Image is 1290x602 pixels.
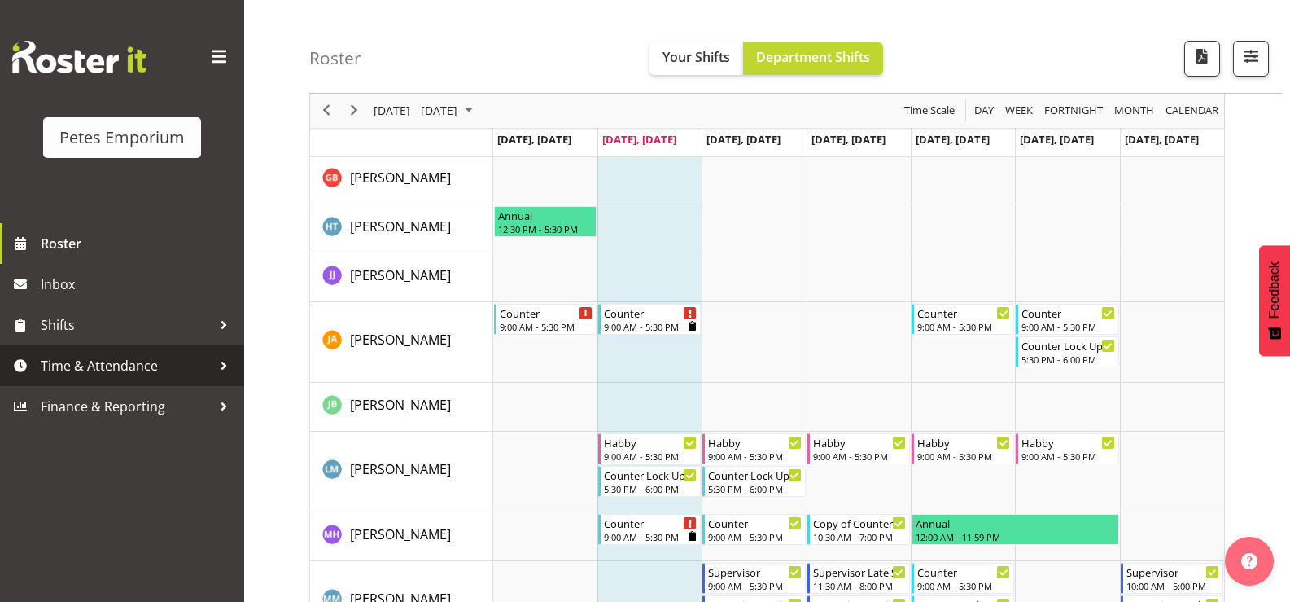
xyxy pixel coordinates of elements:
button: Download a PDF of the roster according to the set date range. [1184,41,1220,77]
div: Lianne Morete"s event - Habby Begin From Tuesday, August 12, 2025 at 9:00:00 AM GMT+12:00 Ends At... [598,433,701,464]
div: 9:00 AM - 5:30 PM [917,450,1010,463]
span: Inbox [41,272,236,297]
div: Helena Tomlin"s event - Annual Begin From Monday, August 11, 2025 at 12:30:00 PM GMT+12:00 Ends A... [494,206,597,237]
div: Jeseryl Armstrong"s event - Counter Begin From Saturday, August 16, 2025 at 9:00:00 AM GMT+12:00 ... [1016,304,1118,335]
td: Mackenzie Angus resource [310,512,493,561]
div: 5:30 PM - 6:00 PM [708,482,801,495]
div: 9:00 AM - 5:30 PM [813,450,906,463]
div: 9:00 AM - 5:30 PM [604,320,697,333]
span: Fortnight [1043,101,1104,121]
span: [DATE], [DATE] [602,132,676,147]
div: Jeseryl Armstrong"s event - Counter Begin From Tuesday, August 12, 2025 at 9:00:00 AM GMT+12:00 E... [598,304,701,335]
a: [PERSON_NAME] [350,525,451,544]
div: Petes Emporium [59,125,185,150]
button: Timeline Week [1003,101,1036,121]
div: Mackenzie Angus"s event - Counter Begin From Wednesday, August 13, 2025 at 9:00:00 AM GMT+12:00 E... [702,514,805,545]
span: [DATE], [DATE] [916,132,990,147]
span: [PERSON_NAME] [350,169,451,187]
td: Janelle Jonkers resource [310,253,493,302]
td: Helena Tomlin resource [310,204,493,253]
div: 9:00 AM - 5:30 PM [1021,320,1114,333]
div: Copy of Counter Mid Shift [813,515,906,531]
div: Habby [813,434,906,450]
div: Jeseryl Armstrong"s event - Counter Begin From Monday, August 11, 2025 at 9:00:00 AM GMT+12:00 En... [494,304,597,335]
div: Mackenzie Angus"s event - Counter Begin From Tuesday, August 12, 2025 at 9:00:00 AM GMT+12:00 End... [598,514,701,545]
div: Mackenzie Angus"s event - Annual Begin From Friday, August 15, 2025 at 12:00:00 AM GMT+12:00 Ends... [912,514,1119,545]
span: [DATE], [DATE] [1020,132,1094,147]
div: Counter [1021,305,1114,321]
div: 9:00 AM - 5:30 PM [604,450,697,463]
span: Day [973,101,995,121]
div: Supervisor [1126,564,1219,580]
div: 9:00 AM - 5:30 PM [604,530,697,543]
img: Rosterit website logo [12,41,146,73]
div: Supervisor [708,564,801,580]
div: 11:30 AM - 8:00 PM [813,579,906,592]
div: 12:00 AM - 11:59 PM [916,530,1115,543]
span: [PERSON_NAME] [350,218,451,235]
div: previous period [313,94,340,128]
span: Your Shifts [662,48,730,66]
div: next period [340,94,368,128]
div: Lianne Morete"s event - Habby Begin From Saturday, August 16, 2025 at 9:00:00 AM GMT+12:00 Ends A... [1016,433,1118,464]
div: Jeseryl Armstrong"s event - Counter Lock Up Begin From Saturday, August 16, 2025 at 5:30:00 PM GM... [1016,336,1118,367]
img: help-xxl-2.png [1241,553,1257,569]
div: Annual [498,207,593,223]
div: Counter [917,305,1010,321]
div: Counter [708,515,801,531]
td: Lianne Morete resource [310,432,493,512]
td: Jodine Bunn resource [310,383,493,432]
div: Counter [604,515,697,531]
button: Fortnight [1042,101,1106,121]
span: [PERSON_NAME] [350,460,451,478]
button: August 2025 [371,101,480,121]
span: Time Scale [903,101,956,121]
span: [PERSON_NAME] [350,266,451,284]
td: Jeseryl Armstrong resource [310,302,493,383]
div: 10:30 AM - 7:00 PM [813,530,906,543]
div: Habby [708,434,801,450]
span: Shifts [41,313,212,337]
span: [DATE], [DATE] [1125,132,1199,147]
div: Jeseryl Armstrong"s event - Counter Begin From Friday, August 15, 2025 at 9:00:00 AM GMT+12:00 En... [912,304,1014,335]
button: Previous [316,101,338,121]
button: Department Shifts [743,42,883,75]
button: Feedback - Show survey [1259,245,1290,356]
div: Counter Lock Up [708,467,801,483]
span: [PERSON_NAME] [350,525,451,543]
span: Roster [41,231,236,256]
span: Department Shifts [756,48,870,66]
div: Mandy Mosley"s event - Counter Begin From Friday, August 15, 2025 at 9:00:00 AM GMT+12:00 Ends At... [912,563,1014,594]
div: Counter [500,305,593,321]
div: Mandy Mosley"s event - Supervisor Late Shift Begin From Thursday, August 14, 2025 at 11:30:00 AM ... [807,563,910,594]
span: Finance & Reporting [41,394,212,419]
div: Counter Lock Up [604,467,697,483]
button: Timeline Day [972,101,997,121]
div: 9:00 AM - 5:30 PM [708,530,801,543]
a: [PERSON_NAME] [350,217,451,236]
button: Timeline Month [1112,101,1157,121]
div: 9:00 AM - 5:30 PM [708,450,801,463]
span: calendar [1164,101,1220,121]
div: Annual [916,515,1115,531]
button: Filter Shifts [1233,41,1269,77]
span: Feedback [1267,261,1282,319]
a: [PERSON_NAME] [350,266,451,285]
h4: Roster [309,49,361,68]
span: [DATE], [DATE] [497,132,571,147]
div: 5:30 PM - 6:00 PM [604,482,697,495]
a: [PERSON_NAME] [350,330,451,349]
div: Supervisor Late Shift [813,564,906,580]
td: Gillian Byford resource [310,156,493,204]
span: [DATE], [DATE] [706,132,781,147]
div: Mandy Mosley"s event - Supervisor Begin From Wednesday, August 13, 2025 at 9:00:00 AM GMT+12:00 E... [702,563,805,594]
div: Habby [1021,434,1114,450]
div: 9:00 AM - 5:30 PM [917,579,1010,592]
button: Next [343,101,365,121]
div: Counter Lock Up [1021,337,1114,354]
span: Time & Attendance [41,354,212,378]
div: Habby [604,434,697,450]
div: 9:00 AM - 5:30 PM [1021,450,1114,463]
span: [PERSON_NAME] [350,331,451,349]
div: 10:00 AM - 5:00 PM [1126,579,1219,592]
